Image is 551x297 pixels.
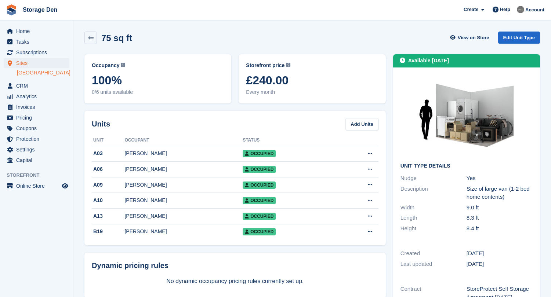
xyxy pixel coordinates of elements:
[20,4,60,16] a: Storage Den
[16,123,60,133] span: Coupons
[467,174,533,183] div: Yes
[16,155,60,165] span: Capital
[467,214,533,222] div: 8.3 ft
[246,88,378,96] span: Every month
[124,135,243,146] th: Occupant
[467,260,533,268] div: [DATE]
[4,113,69,123] a: menu
[400,163,533,169] h2: Unit Type details
[7,172,73,179] span: Storefront
[92,277,378,286] p: No dynamic occupancy pricing rules currently set up.
[17,69,69,76] a: [GEOGRAPHIC_DATA]
[525,6,544,14] span: Account
[400,203,467,212] div: Width
[92,62,119,69] span: Occupancy
[92,181,124,189] div: A09
[4,47,69,58] a: menu
[16,26,60,36] span: Home
[243,197,276,204] span: Occupied
[464,6,478,13] span: Create
[101,33,132,43] h2: 75 sq ft
[92,212,124,220] div: A13
[243,135,335,146] th: Status
[243,166,276,173] span: Occupied
[61,181,69,190] a: Preview store
[16,58,60,68] span: Sites
[467,203,533,212] div: 9.0 ft
[243,213,276,220] span: Occupied
[92,135,124,146] th: Unit
[4,123,69,133] a: menu
[246,62,284,69] span: Storefront price
[92,197,124,204] div: A10
[16,134,60,144] span: Protection
[16,37,60,47] span: Tasks
[243,150,276,157] span: Occupied
[4,181,69,191] a: menu
[517,6,524,13] img: Brian Barbour
[124,165,243,173] div: [PERSON_NAME]
[400,249,467,258] div: Created
[500,6,510,13] span: Help
[16,47,60,58] span: Subscriptions
[124,228,243,235] div: [PERSON_NAME]
[400,174,467,183] div: Nudge
[4,58,69,68] a: menu
[467,224,533,233] div: 8.4 ft
[4,144,69,155] a: menu
[124,150,243,157] div: [PERSON_NAME]
[4,102,69,112] a: menu
[16,81,60,91] span: CRM
[92,228,124,235] div: B19
[400,260,467,268] div: Last updated
[16,91,60,102] span: Analytics
[4,81,69,91] a: menu
[92,74,224,87] span: 100%
[124,197,243,204] div: [PERSON_NAME]
[16,102,60,112] span: Invoices
[400,224,467,233] div: Height
[4,134,69,144] a: menu
[286,63,290,67] img: icon-info-grey-7440780725fd019a000dd9b08b2336e03edf1995a4989e88bcd33f0948082b44.svg
[467,185,533,201] div: Size of large van (1-2 bed home contents)
[243,181,276,189] span: Occupied
[400,214,467,222] div: Length
[92,165,124,173] div: A06
[4,91,69,102] a: menu
[449,32,492,44] a: View on Store
[246,74,378,87] span: £240.00
[4,26,69,36] a: menu
[6,4,17,15] img: stora-icon-8386f47178a22dfd0bd8f6a31ec36ba5ce8667c1dd55bd0f319d3a0aa187defe.svg
[408,57,449,65] div: Available [DATE]
[458,34,489,41] span: View on Store
[4,37,69,47] a: menu
[92,260,378,271] div: Dynamic pricing rules
[412,75,522,157] img: 75-sqft-unit.jpg
[16,113,60,123] span: Pricing
[4,155,69,165] a: menu
[243,228,276,235] span: Occupied
[345,118,378,130] a: Add Units
[16,144,60,155] span: Settings
[92,150,124,157] div: A03
[92,118,110,129] h2: Units
[16,181,60,191] span: Online Store
[467,249,533,258] div: [DATE]
[92,88,224,96] span: 0/6 units available
[498,32,540,44] a: Edit Unit Type
[124,212,243,220] div: [PERSON_NAME]
[121,63,125,67] img: icon-info-grey-7440780725fd019a000dd9b08b2336e03edf1995a4989e88bcd33f0948082b44.svg
[400,185,467,201] div: Description
[124,181,243,189] div: [PERSON_NAME]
